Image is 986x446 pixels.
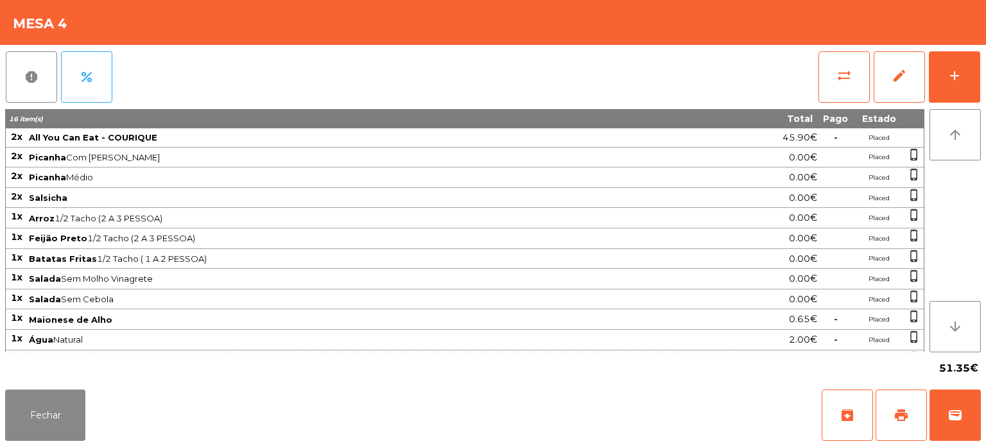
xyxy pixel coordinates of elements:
span: - [834,334,838,345]
button: archive [822,390,873,441]
span: 0.00€ [789,149,817,166]
td: Placed [853,148,904,168]
span: archive [840,407,855,423]
span: sync_alt [836,68,852,83]
button: wallet [930,390,981,441]
i: arrow_downward [947,319,963,334]
span: 16 item(s) [9,115,43,123]
button: arrow_downward [930,301,981,352]
button: edit [874,51,925,103]
span: All You Can Eat - COURIQUE [29,132,157,142]
span: 1x [11,210,22,222]
td: Placed [853,309,904,330]
span: Água [29,334,53,345]
td: Placed [853,249,904,270]
td: Placed [853,269,904,289]
span: 2x [11,191,22,202]
span: Médio [29,172,685,182]
span: 2x [11,150,22,162]
td: Placed [853,208,904,228]
span: - [834,132,838,143]
div: add [947,68,962,83]
span: 1/2 Tacho (2 A 3 PESSOA) [29,213,685,223]
h4: Mesa 4 [13,14,67,33]
td: Placed [853,228,904,249]
span: 2.80€ [789,352,817,369]
th: Estado [853,109,904,128]
span: 1x [11,292,22,304]
span: Natural [29,334,685,345]
span: phone_iphone [908,330,921,343]
th: Total [686,109,818,128]
span: edit [892,68,907,83]
button: Fechar [5,390,85,441]
span: Com [PERSON_NAME] [29,152,685,162]
td: Placed [853,128,904,148]
button: print [876,390,927,441]
span: phone_iphone [908,250,921,262]
span: Sem Cebola [29,294,685,304]
span: phone_iphone [908,189,921,202]
span: phone_iphone [908,209,921,221]
span: Feijão Preto [29,233,87,243]
span: Sem Molho Vinagrete [29,273,685,284]
span: Salsicha [29,193,67,203]
span: Arroz [29,213,55,223]
button: arrow_upward [930,109,981,160]
span: 1x [11,332,22,344]
span: Salada [29,273,61,284]
span: phone_iphone [908,290,921,303]
span: Batatas Fritas [29,253,97,264]
span: phone_iphone [908,270,921,282]
span: phone_iphone [908,310,921,323]
span: Salada [29,294,61,304]
button: percent [61,51,112,103]
span: 1x [11,312,22,323]
span: phone_iphone [908,229,921,242]
td: Placed [853,289,904,310]
span: report [24,69,39,85]
span: 2x [11,170,22,182]
td: Placed [853,350,904,371]
span: wallet [947,407,963,423]
span: Picanha [29,172,66,182]
span: 0.00€ [789,209,817,227]
td: Placed [853,167,904,188]
th: Pago [818,109,853,128]
span: 1x [11,271,22,283]
span: 2.00€ [789,331,817,348]
span: Maionese de Alho [29,314,112,325]
td: Placed [853,188,904,209]
span: 1x [11,231,22,243]
span: 2x [11,131,22,142]
span: 1/2 Tacho ( 1 A 2 PESSOA) [29,253,685,264]
span: 0.00€ [789,189,817,207]
span: percent [79,69,94,85]
span: 0.00€ [789,169,817,186]
span: phone_iphone [908,168,921,181]
td: Placed [853,330,904,350]
i: arrow_upward [947,127,963,142]
span: 0.00€ [789,291,817,308]
span: 0.00€ [789,230,817,247]
button: add [929,51,980,103]
span: 0.65€ [789,311,817,328]
span: 0.00€ [789,270,817,287]
span: print [894,407,909,423]
button: report [6,51,57,103]
span: - [834,313,838,325]
span: phone_iphone [908,351,921,364]
span: 0.00€ [789,250,817,268]
span: phone_iphone [908,148,921,161]
span: 1/2 Tacho (2 A 3 PESSOA) [29,233,685,243]
span: 1x [11,252,22,263]
button: sync_alt [818,51,870,103]
span: 51.35€ [939,359,978,378]
span: Picanha [29,152,66,162]
span: 45.90€ [783,129,817,146]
